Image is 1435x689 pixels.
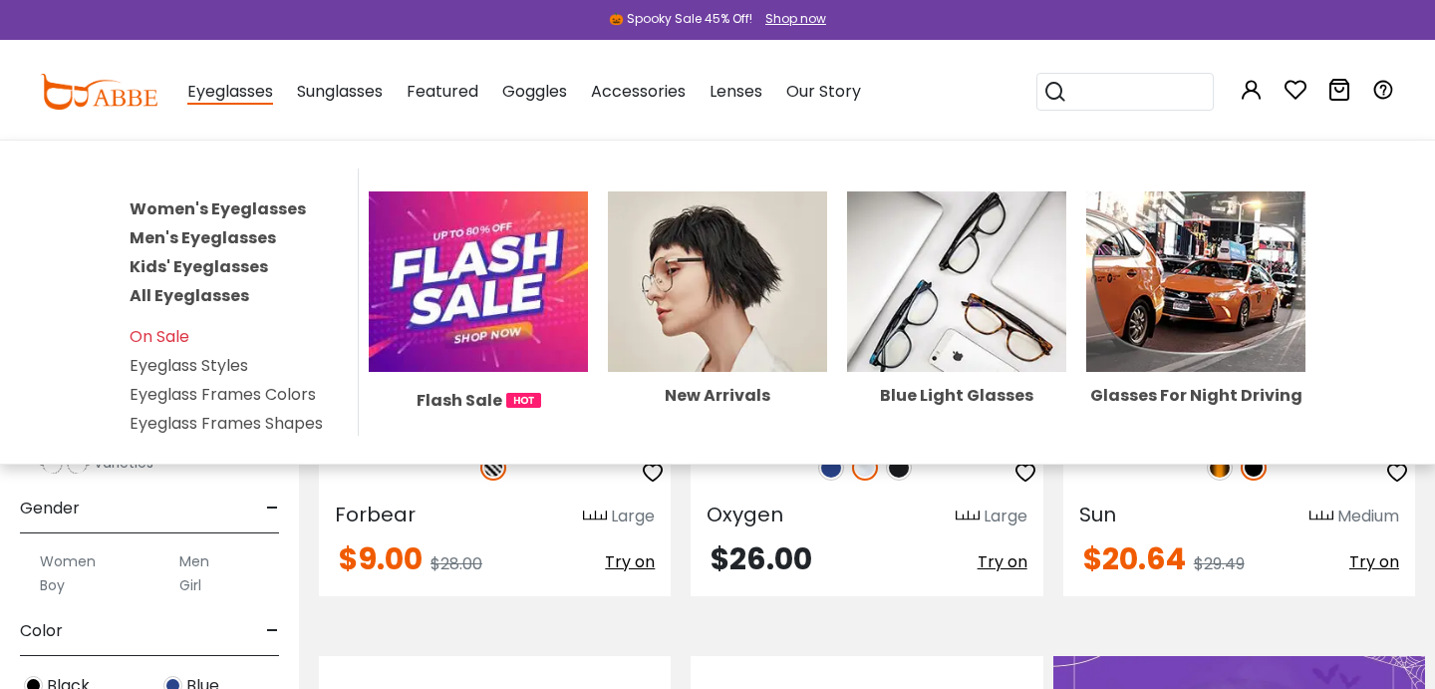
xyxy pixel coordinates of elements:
[480,455,506,481] img: Pattern
[187,80,273,105] span: Eyeglasses
[130,197,306,220] a: Women's Eyeglasses
[417,388,502,413] span: Flash Sale
[130,383,316,406] a: Eyeglass Frames Colors
[818,455,844,481] img: Blue
[130,325,189,348] a: On Sale
[1194,552,1245,575] span: $29.49
[506,393,541,408] img: 1724998894317IetNH.gif
[611,505,655,528] div: Large
[978,550,1027,573] span: Try on
[266,485,279,532] span: -
[1083,537,1186,580] span: $20.64
[711,537,812,580] span: $26.00
[40,549,96,573] label: Women
[591,80,686,103] span: Accessories
[179,573,201,597] label: Girl
[608,269,827,404] a: New Arrivals
[707,501,783,528] span: Oxygen
[984,505,1027,528] div: Large
[130,226,276,249] a: Men's Eyeglasses
[608,191,827,373] img: New Arrivals
[130,284,249,307] a: All Eyeglasses
[20,485,80,532] span: Gender
[130,412,323,435] a: Eyeglass Frames Shapes
[20,607,63,655] span: Color
[266,607,279,655] span: -
[605,550,655,573] span: Try on
[1086,269,1305,404] a: Glasses For Night Driving
[847,388,1066,404] div: Blue Light Glasses
[765,10,826,28] div: Shop now
[605,544,655,580] button: Try on
[583,510,607,524] img: size ruler
[847,191,1066,373] img: Blue Light Glasses
[1241,455,1267,481] img: Black
[1086,388,1305,404] div: Glasses For Night Driving
[1086,191,1305,373] img: Glasses For Night Driving
[755,10,826,27] a: Shop now
[1207,455,1233,481] img: Tortoise
[130,255,268,278] a: Kids' Eyeglasses
[710,80,762,103] span: Lenses
[852,455,878,481] img: Clear
[978,544,1027,580] button: Try on
[369,269,588,413] a: Flash Sale
[1079,501,1116,528] span: Sun
[430,552,482,575] span: $28.00
[335,501,416,528] span: Forbear
[1309,510,1333,524] img: size ruler
[297,80,383,103] span: Sunglasses
[40,573,65,597] label: Boy
[502,80,567,103] span: Goggles
[1349,550,1399,573] span: Try on
[1337,505,1399,528] div: Medium
[369,191,588,373] img: Flash Sale
[339,537,423,580] span: $9.00
[786,80,861,103] span: Our Story
[847,269,1066,404] a: Blue Light Glasses
[130,354,248,377] a: Eyeglass Styles
[886,455,912,481] img: Matte Black
[179,549,209,573] label: Men
[407,80,478,103] span: Featured
[609,10,752,28] div: 🎃 Spooky Sale 45% Off!
[956,510,980,524] img: size ruler
[608,388,827,404] div: New Arrivals
[1349,544,1399,580] button: Try on
[40,74,157,110] img: abbeglasses.com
